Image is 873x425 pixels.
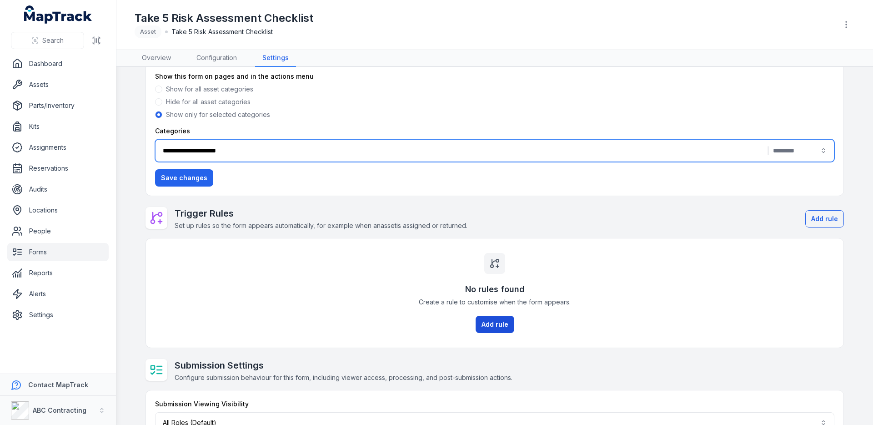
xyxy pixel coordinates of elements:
h1: Take 5 Risk Assessment Checklist [135,11,313,25]
h3: No rules found [465,283,525,296]
a: Dashboard [7,55,109,73]
label: Show this form on pages and in the actions menu [155,72,314,81]
a: Parts/Inventory [7,96,109,115]
a: Settings [7,306,109,324]
span: Set up rules so the form appears automatically, for example when an asset is assigned or returned. [175,222,467,229]
a: Forms [7,243,109,261]
button: Add rule [805,210,844,228]
a: People [7,222,109,240]
h2: Trigger Rules [175,207,467,220]
label: Show only for selected categories [166,110,270,119]
span: Configure submission behaviour for this form, including viewer access, processing, and post-submi... [175,374,512,381]
button: Add rule [476,316,514,333]
span: Take 5 Risk Assessment Checklist [171,27,273,36]
a: MapTrack [24,5,92,24]
a: Overview [135,50,178,67]
button: Search [11,32,84,49]
a: Kits [7,117,109,136]
h2: Submission Settings [175,359,512,372]
button: | [155,139,834,162]
div: Asset [135,25,161,38]
a: Assignments [7,138,109,157]
a: Settings [255,50,296,67]
span: Search [42,36,64,45]
strong: Contact MapTrack [28,381,88,389]
a: Alerts [7,285,109,303]
label: Show for all asset categories [166,85,253,94]
label: Hide for all asset categories [166,97,251,106]
a: Reports [7,264,109,282]
a: Audits [7,180,109,198]
span: Create a rule to customise when the form appears. [419,298,571,307]
a: Configuration [189,50,244,67]
label: Categories [155,126,190,136]
a: Reservations [7,159,109,177]
label: Submission Viewing Visibility [155,400,249,409]
a: Locations [7,201,109,219]
a: Assets [7,76,109,94]
button: Save changes [155,169,213,187]
strong: ABC Contracting [33,406,86,414]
